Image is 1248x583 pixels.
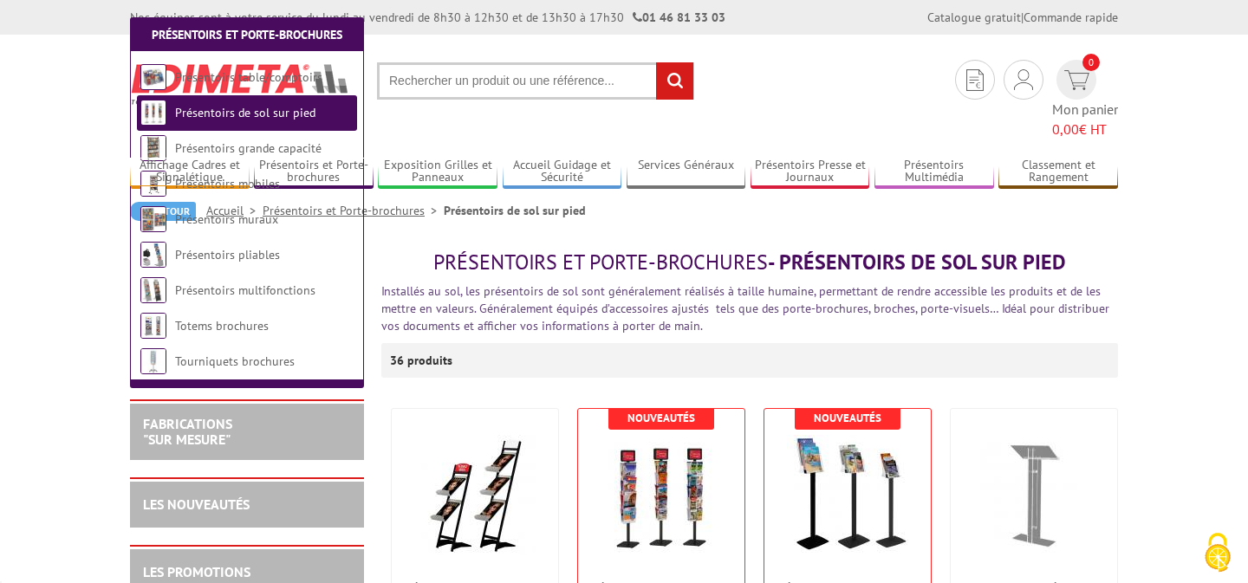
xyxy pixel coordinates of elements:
[140,100,166,126] img: Présentoirs de sol sur pied
[1024,10,1118,25] a: Commande rapide
[130,158,250,186] a: Affichage Cadres et Signalétique
[927,9,1118,26] div: |
[1052,60,1118,139] a: devis rapide 0 Mon panier 0,00€ HT
[1052,100,1118,139] span: Mon panier
[627,158,746,186] a: Services Généraux
[751,158,870,186] a: Présentoirs Presse et Journaux
[152,27,342,42] a: Présentoirs et Porte-brochures
[601,435,722,556] img: Présentoirs pour brochure sur pied NOIR double-faces A4, A5, 1/3 A4
[633,10,725,25] strong: 01 46 81 33 03
[503,158,622,186] a: Accueil Guidage et Sécurité
[433,249,768,275] span: Présentoirs et Porte-brochures
[973,435,1095,556] img: Pupitres de conférence plexiglass-cristal
[175,140,322,156] a: Présentoirs grande capacité
[143,563,250,580] a: LES PROMOTIONS
[1064,70,1089,90] img: devis rapide
[140,135,166,161] img: Présentoirs grande capacité
[656,62,693,100] input: rechercher
[1052,120,1118,139] span: € HT
[874,158,994,186] a: Présentoirs Multimédia
[175,318,269,334] a: Totems brochures
[140,206,166,232] img: Présentoirs muraux
[998,158,1118,186] a: Classement et Rangement
[175,353,295,369] a: Tourniquets brochures
[1052,120,1079,138] span: 0,00
[377,62,694,100] input: Rechercher un produit ou une référence...
[1196,531,1239,574] img: Cookies (fenêtre modale)
[787,435,908,556] img: Présentoirs pour brochures multicases sur pied NOIR A4, A5, 1/3 A4 Portraits transparents en plex...
[414,435,536,555] img: Présentoirs NOIR sur pieds inclinés pour brochures, documents
[140,348,166,374] img: Tourniquets brochures
[390,343,455,378] p: 36 produits
[175,282,315,298] a: Présentoirs multifonctions
[627,411,695,425] b: Nouveautés
[378,158,497,186] a: Exposition Grilles et Panneaux
[966,69,984,91] img: devis rapide
[175,211,278,227] a: Présentoirs muraux
[254,158,374,186] a: Présentoirs et Porte-brochures
[444,202,586,219] li: Présentoirs de sol sur pied
[140,242,166,268] img: Présentoirs pliables
[381,251,1118,274] h1: - Présentoirs de sol sur pied
[143,415,232,448] a: FABRICATIONS"Sur Mesure"
[175,247,280,262] a: Présentoirs pliables
[927,10,1021,25] a: Catalogue gratuit
[1014,69,1033,90] img: devis rapide
[175,105,315,120] a: Présentoirs de sol sur pied
[1187,524,1248,583] button: Cookies (fenêtre modale)
[143,496,250,513] a: LES NOUVEAUTÉS
[175,69,322,85] a: Présentoirs table/comptoirs
[1082,54,1100,71] span: 0
[381,283,1109,334] font: Installés au sol, les présentoirs de sol sont généralement réalisés à taille humaine, permettant ...
[140,313,166,339] img: Totems brochures
[814,411,881,425] b: Nouveautés
[130,9,725,26] div: Nos équipes sont à votre service du lundi au vendredi de 8h30 à 12h30 et de 13h30 à 17h30
[140,64,166,90] img: Présentoirs table/comptoirs
[140,277,166,303] img: Présentoirs multifonctions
